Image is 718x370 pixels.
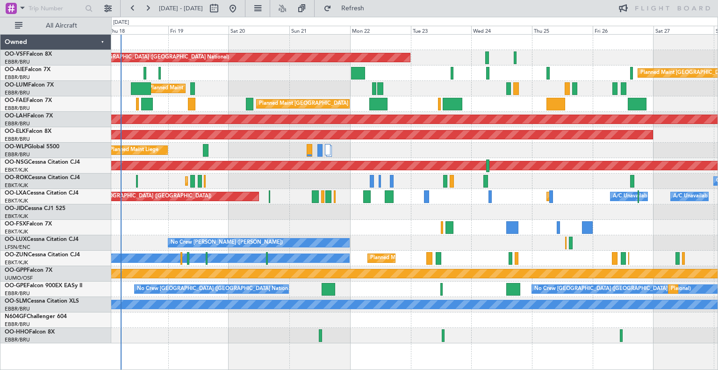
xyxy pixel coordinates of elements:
div: AOG Maint [GEOGRAPHIC_DATA] ([GEOGRAPHIC_DATA] National) [67,51,229,65]
div: Planned Maint Kortrijk-[GEOGRAPHIC_DATA] [370,251,479,265]
a: OO-AIEFalcon 7X [5,67,50,73]
div: A/C Unavailable [673,189,712,203]
span: OO-LUX [5,237,27,242]
a: EBBR/BRU [5,290,30,297]
div: Thu 25 [532,26,593,34]
a: EBBR/BRU [5,105,30,112]
a: EBBR/BRU [5,89,30,96]
a: EBBR/BRU [5,305,30,312]
div: No Crew [GEOGRAPHIC_DATA] ([GEOGRAPHIC_DATA] National) [137,282,294,296]
div: Sat 27 [653,26,714,34]
span: OO-VSF [5,51,26,57]
a: OO-GPEFalcon 900EX EASy II [5,283,82,289]
a: EBKT/KJK [5,182,28,189]
div: No Crew [GEOGRAPHIC_DATA] ([GEOGRAPHIC_DATA] National) [534,282,691,296]
a: EBBR/BRU [5,120,30,127]
span: All Aircraft [24,22,99,29]
a: EBKT/KJK [5,167,28,174]
a: OO-LAHFalcon 7X [5,113,53,119]
span: OO-AIE [5,67,25,73]
span: OO-FSX [5,221,26,227]
span: OO-GPP [5,268,27,273]
div: Tue 23 [411,26,472,34]
span: OO-ZUN [5,252,28,258]
div: Sat 20 [229,26,289,34]
a: EBBR/BRU [5,321,30,328]
span: OO-GPE [5,283,27,289]
div: Fri 19 [168,26,229,34]
a: EBBR/BRU [5,58,30,65]
a: EBKT/KJK [5,259,28,266]
a: OO-SLMCessna Citation XLS [5,298,79,304]
a: EBBR/BRU [5,151,30,158]
a: OO-GPPFalcon 7X [5,268,52,273]
div: Sun 21 [289,26,350,34]
span: OO-LUM [5,82,28,88]
div: Planned Maint Liege [110,143,158,157]
a: OO-LUMFalcon 7X [5,82,54,88]
span: OO-HHO [5,329,29,335]
span: OO-WLP [5,144,28,150]
span: OO-LXA [5,190,27,196]
span: OO-SLM [5,298,27,304]
a: OO-LXACessna Citation CJ4 [5,190,79,196]
a: N604GFChallenger 604 [5,314,67,319]
div: No Crew [PERSON_NAME] ([PERSON_NAME]) [171,236,283,250]
span: Refresh [333,5,373,12]
a: OO-FSXFalcon 7X [5,221,52,227]
div: Planned Maint [GEOGRAPHIC_DATA] ([GEOGRAPHIC_DATA]) [64,189,211,203]
span: OO-ELK [5,129,26,134]
span: OO-FAE [5,98,26,103]
div: [DATE] [113,19,129,27]
span: N604GF [5,314,27,319]
a: EBBR/BRU [5,74,30,81]
span: OO-JID [5,206,24,211]
div: Mon 22 [350,26,411,34]
a: EBBR/BRU [5,336,30,343]
span: OO-LAH [5,113,27,119]
span: OO-NSG [5,160,28,165]
a: EBKT/KJK [5,213,28,220]
a: OO-ELKFalcon 8X [5,129,51,134]
a: EBKT/KJK [5,228,28,235]
button: All Aircraft [10,18,101,33]
div: Wed 24 [471,26,532,34]
a: OO-ROKCessna Citation CJ4 [5,175,80,181]
a: EBKT/KJK [5,197,28,204]
a: OO-FAEFalcon 7X [5,98,52,103]
a: UUMO/OSF [5,275,33,282]
input: Trip Number [29,1,82,15]
a: LFSN/ENC [5,244,30,251]
a: EBBR/BRU [5,136,30,143]
div: Planned Maint [GEOGRAPHIC_DATA] ([GEOGRAPHIC_DATA] National) [259,97,428,111]
button: Refresh [319,1,375,16]
a: OO-LUXCessna Citation CJ4 [5,237,79,242]
a: OO-VSFFalcon 8X [5,51,52,57]
span: OO-ROK [5,175,28,181]
a: OO-HHOFalcon 8X [5,329,55,335]
div: Fri 26 [593,26,653,34]
a: OO-ZUNCessna Citation CJ4 [5,252,80,258]
div: Thu 18 [108,26,168,34]
a: OO-WLPGlobal 5500 [5,144,59,150]
a: OO-JIDCessna CJ1 525 [5,206,65,211]
a: OO-NSGCessna Citation CJ4 [5,160,80,165]
span: [DATE] - [DATE] [159,4,203,13]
